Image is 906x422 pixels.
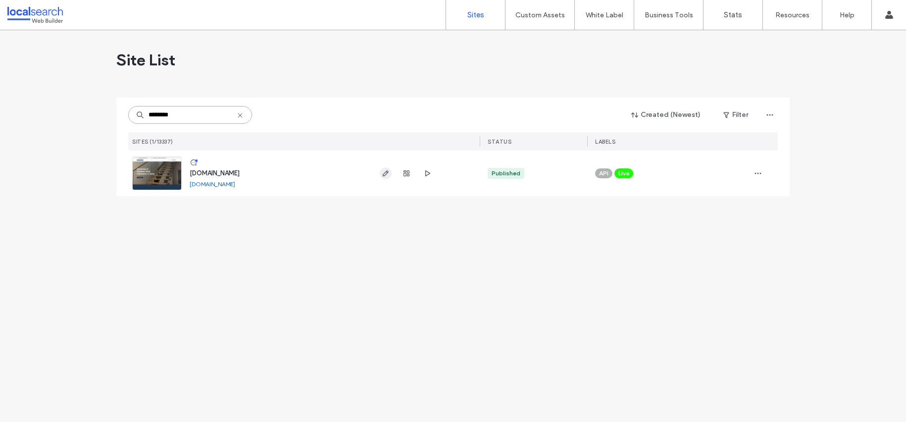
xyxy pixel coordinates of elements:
span: API [599,169,608,178]
span: Live [618,169,629,178]
button: Filter [713,107,758,123]
span: SITES (1/13337) [132,138,173,145]
a: [DOMAIN_NAME] [190,169,240,177]
span: LABELS [595,138,615,145]
label: Stats [724,10,742,19]
span: STATUS [488,138,511,145]
label: White Label [586,11,623,19]
span: Site List [116,50,175,70]
span: Help [23,7,43,16]
label: Sites [467,10,484,19]
a: [DOMAIN_NAME] [190,180,235,188]
div: Published [492,169,520,178]
button: Created (Newest) [623,107,709,123]
label: Business Tools [645,11,693,19]
label: Help [840,11,855,19]
label: Custom Assets [515,11,565,19]
label: Resources [775,11,809,19]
